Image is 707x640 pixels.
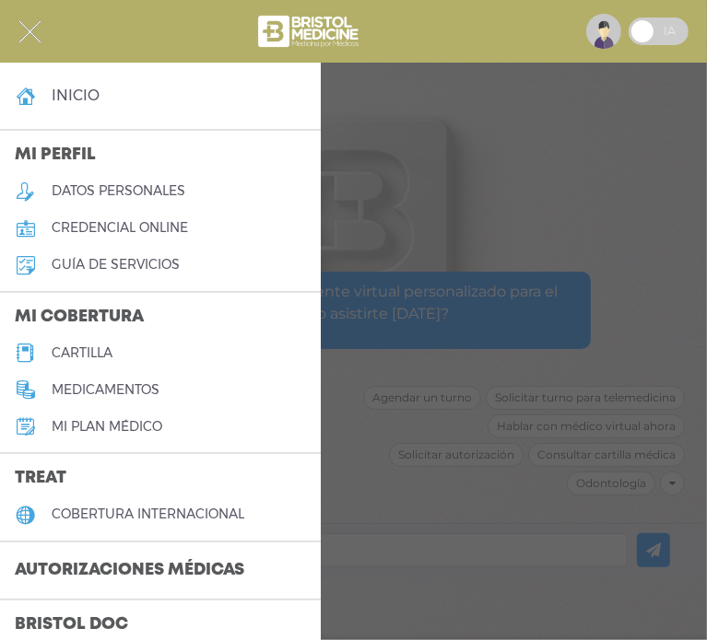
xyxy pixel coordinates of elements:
img: bristol-medicine-blanco.png [255,9,365,53]
h5: cartilla [52,345,112,361]
h5: Mi plan médico [52,419,162,435]
h5: datos personales [52,183,185,199]
img: profile-placeholder.svg [586,14,621,49]
h5: cobertura internacional [52,506,244,522]
h5: credencial online [52,220,188,236]
h5: guía de servicios [52,257,180,273]
img: Cober_menu-close-white.svg [18,20,41,43]
h4: inicio [52,87,100,104]
h5: medicamentos [52,382,159,398]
